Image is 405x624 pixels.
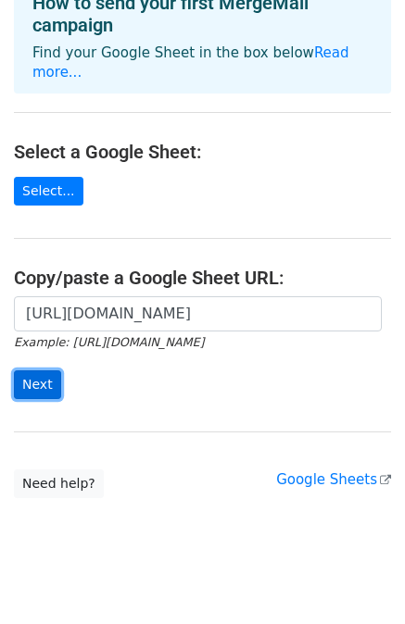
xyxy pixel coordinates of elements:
a: Read more... [32,44,349,81]
input: Paste your Google Sheet URL here [14,296,382,331]
a: Google Sheets [276,471,391,488]
input: Next [14,370,61,399]
iframe: Chat Widget [312,535,405,624]
p: Find your Google Sheet in the box below [32,44,373,82]
a: Need help? [14,469,104,498]
h4: Select a Google Sheet: [14,141,391,163]
small: Example: [URL][DOMAIN_NAME] [14,335,204,349]
h4: Copy/paste a Google Sheet URL: [14,267,391,289]
a: Select... [14,177,83,206]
